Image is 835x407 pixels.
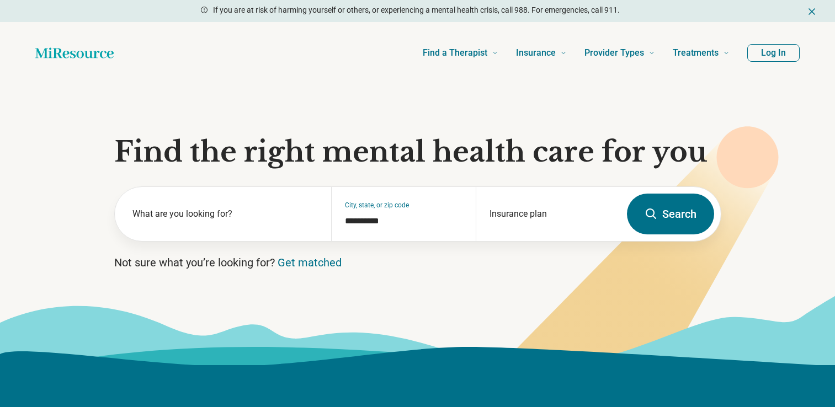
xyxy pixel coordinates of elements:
[213,4,620,16] p: If you are at risk of harming yourself or others, or experiencing a mental health crisis, call 98...
[114,255,721,270] p: Not sure what you’re looking for?
[806,4,817,18] button: Dismiss
[35,42,114,64] a: Home page
[516,45,556,61] span: Insurance
[114,136,721,169] h1: Find the right mental health care for you
[584,45,644,61] span: Provider Types
[278,256,342,269] a: Get matched
[627,194,714,234] button: Search
[423,45,487,61] span: Find a Therapist
[423,31,498,75] a: Find a Therapist
[673,45,719,61] span: Treatments
[747,44,800,62] button: Log In
[516,31,567,75] a: Insurance
[584,31,655,75] a: Provider Types
[673,31,730,75] a: Treatments
[132,207,318,221] label: What are you looking for?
